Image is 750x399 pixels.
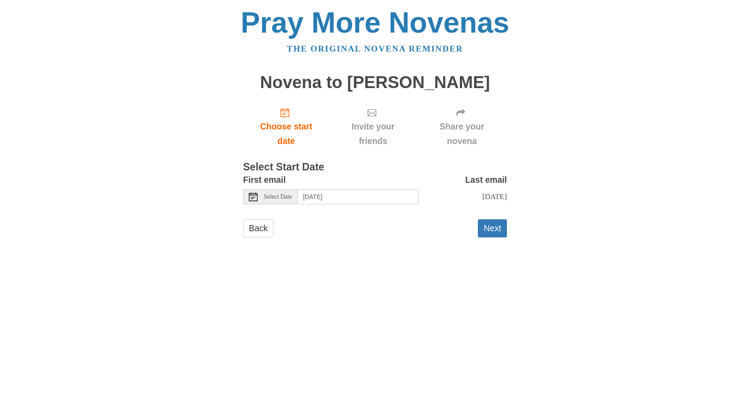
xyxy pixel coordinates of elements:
[252,119,320,148] span: Choose start date
[329,100,417,153] div: Click "Next" to confirm your start date first.
[243,219,273,237] a: Back
[482,192,507,201] span: [DATE]
[465,173,507,187] label: Last email
[243,100,329,153] a: Choose start date
[241,6,510,39] a: Pray More Novenas
[287,44,463,53] a: The original novena reminder
[243,73,507,92] h1: Novena to [PERSON_NAME]
[243,173,286,187] label: First email
[243,162,507,173] h3: Select Start Date
[478,219,507,237] button: Next
[264,194,292,200] span: Select Date
[426,119,498,148] span: Share your novena
[338,119,408,148] span: Invite your friends
[417,100,507,153] div: Click "Next" to confirm your start date first.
